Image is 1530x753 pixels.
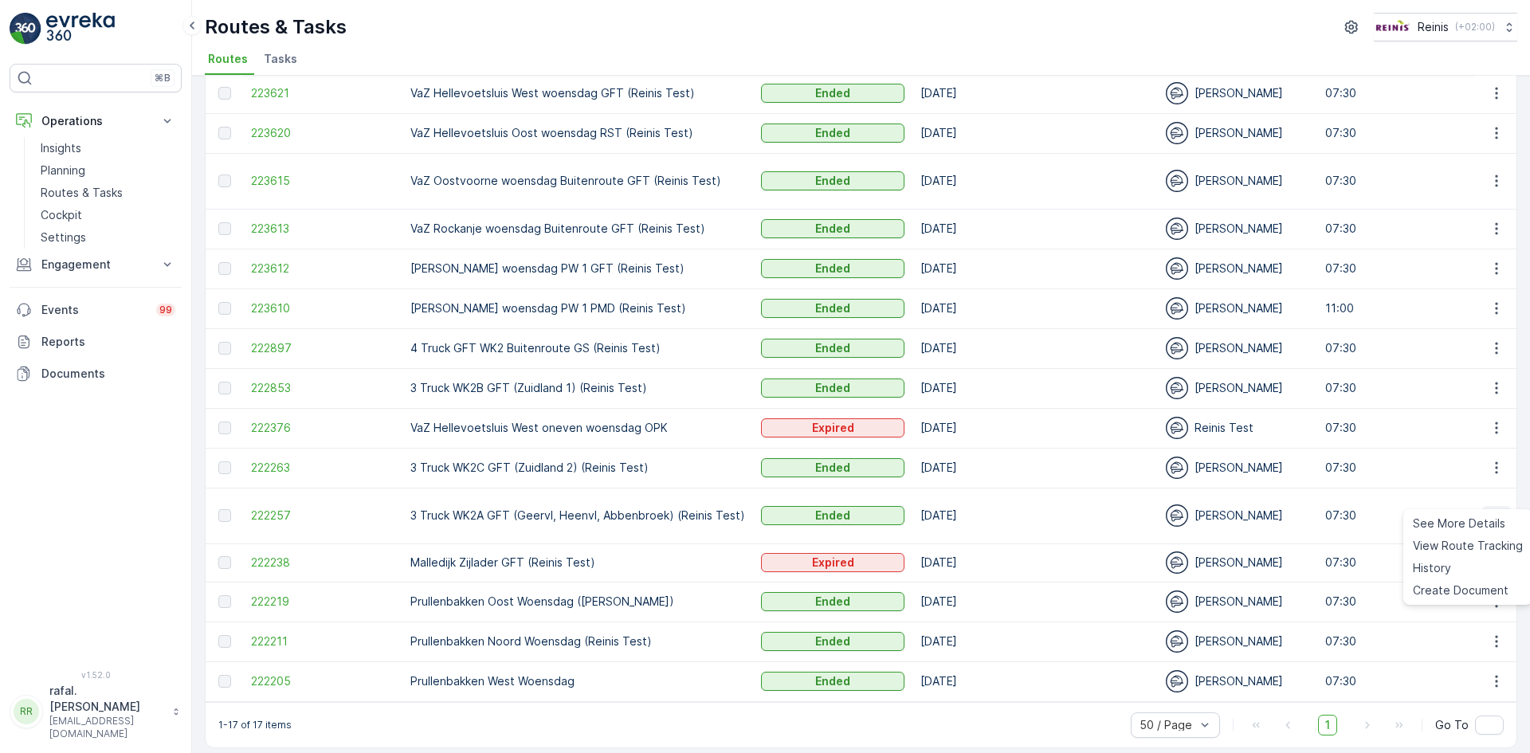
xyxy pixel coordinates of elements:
[1166,337,1188,359] img: svg%3e
[912,368,1158,408] td: [DATE]
[1455,21,1495,33] p: ( +02:00 )
[815,85,850,101] p: Ended
[1406,512,1529,535] a: See More Details
[218,556,231,569] div: Toggle Row Selected
[1374,18,1411,36] img: Reinis-Logo-Vrijstaand_Tekengebied-1-copy2_aBO4n7j.png
[1166,590,1309,613] div: [PERSON_NAME]
[1166,218,1188,240] img: svg%3e
[251,508,394,524] a: 222257
[1166,170,1309,192] div: [PERSON_NAME]
[1413,582,1508,598] span: Create Document
[1325,555,1469,571] p: 07:30
[410,633,745,649] p: Prullenbakken Noord Woensdag (Reinis Test)
[410,380,745,396] p: 3 Truck WK2B GFT (Zuidland 1) (Reinis Test)
[1166,590,1188,613] img: svg%3e
[1166,551,1309,574] div: [PERSON_NAME]
[155,72,171,84] p: ⌘B
[912,582,1158,622] td: [DATE]
[10,249,182,280] button: Engagement
[1318,715,1337,735] span: 1
[251,85,394,101] a: 223621
[761,84,904,103] button: Ended
[761,299,904,318] button: Ended
[218,382,231,394] div: Toggle Row Selected
[218,635,231,648] div: Toggle Row Selected
[410,420,745,436] p: VaZ Hellevoetsluis West oneven woensdag OPK
[1325,380,1469,396] p: 07:30
[251,300,394,316] a: 223610
[1418,19,1449,35] p: Reinis
[410,555,745,571] p: Malledijk Zijlader GFT (Reinis Test)
[10,105,182,137] button: Operations
[1166,377,1309,399] div: [PERSON_NAME]
[251,594,394,610] a: 222219
[1166,551,1188,574] img: svg%3e
[41,257,150,273] p: Engagement
[10,670,182,680] span: v 1.52.0
[41,229,86,245] p: Settings
[1325,261,1469,276] p: 07:30
[46,13,115,45] img: logo_light-DOdMpM7g.png
[1166,257,1309,280] div: [PERSON_NAME]
[912,249,1158,288] td: [DATE]
[1413,538,1523,554] span: View Route Tracking
[205,14,347,40] p: Routes & Tasks
[1413,516,1505,531] span: See More Details
[1325,673,1469,689] p: 07:30
[761,219,904,238] button: Ended
[34,204,182,226] a: Cockpit
[1166,297,1188,320] img: svg%3e
[761,506,904,525] button: Ended
[812,555,854,571] p: Expired
[1325,300,1469,316] p: 11:00
[815,673,850,689] p: Ended
[208,51,248,67] span: Routes
[1406,535,1529,557] a: View Route Tracking
[1166,337,1309,359] div: [PERSON_NAME]
[251,221,394,237] span: 223613
[410,85,745,101] p: VaZ Hellevoetsluis West woensdag GFT (Reinis Test)
[264,51,297,67] span: Tasks
[1166,670,1309,692] div: [PERSON_NAME]
[912,448,1158,488] td: [DATE]
[251,125,394,141] a: 223620
[410,125,745,141] p: VaZ Hellevoetsluis Oost woensdag RST (Reinis Test)
[1325,460,1469,476] p: 07:30
[815,508,850,524] p: Ended
[1166,82,1309,104] div: [PERSON_NAME]
[912,408,1158,448] td: [DATE]
[410,673,745,689] p: Prullenbakken West Woensdag
[1413,560,1451,576] span: History
[815,173,850,189] p: Ended
[251,173,394,189] a: 223615
[815,380,850,396] p: Ended
[1166,457,1309,479] div: [PERSON_NAME]
[912,209,1158,249] td: [DATE]
[1166,630,1309,653] div: [PERSON_NAME]
[218,127,231,139] div: Toggle Row Selected
[218,595,231,608] div: Toggle Row Selected
[815,221,850,237] p: Ended
[761,553,904,572] button: Expired
[251,460,394,476] span: 222263
[410,261,745,276] p: [PERSON_NAME] woensdag PW 1 GFT (Reinis Test)
[14,699,39,724] div: RR
[912,73,1158,113] td: [DATE]
[410,460,745,476] p: 3 Truck WK2C GFT (Zuidland 2) (Reinis Test)
[1325,633,1469,649] p: 07:30
[1166,670,1188,692] img: svg%3e
[251,261,394,276] a: 223612
[761,171,904,190] button: Ended
[1166,630,1188,653] img: svg%3e
[1325,173,1469,189] p: 07:30
[761,378,904,398] button: Ended
[912,488,1158,543] td: [DATE]
[34,159,182,182] a: Planning
[10,358,182,390] a: Documents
